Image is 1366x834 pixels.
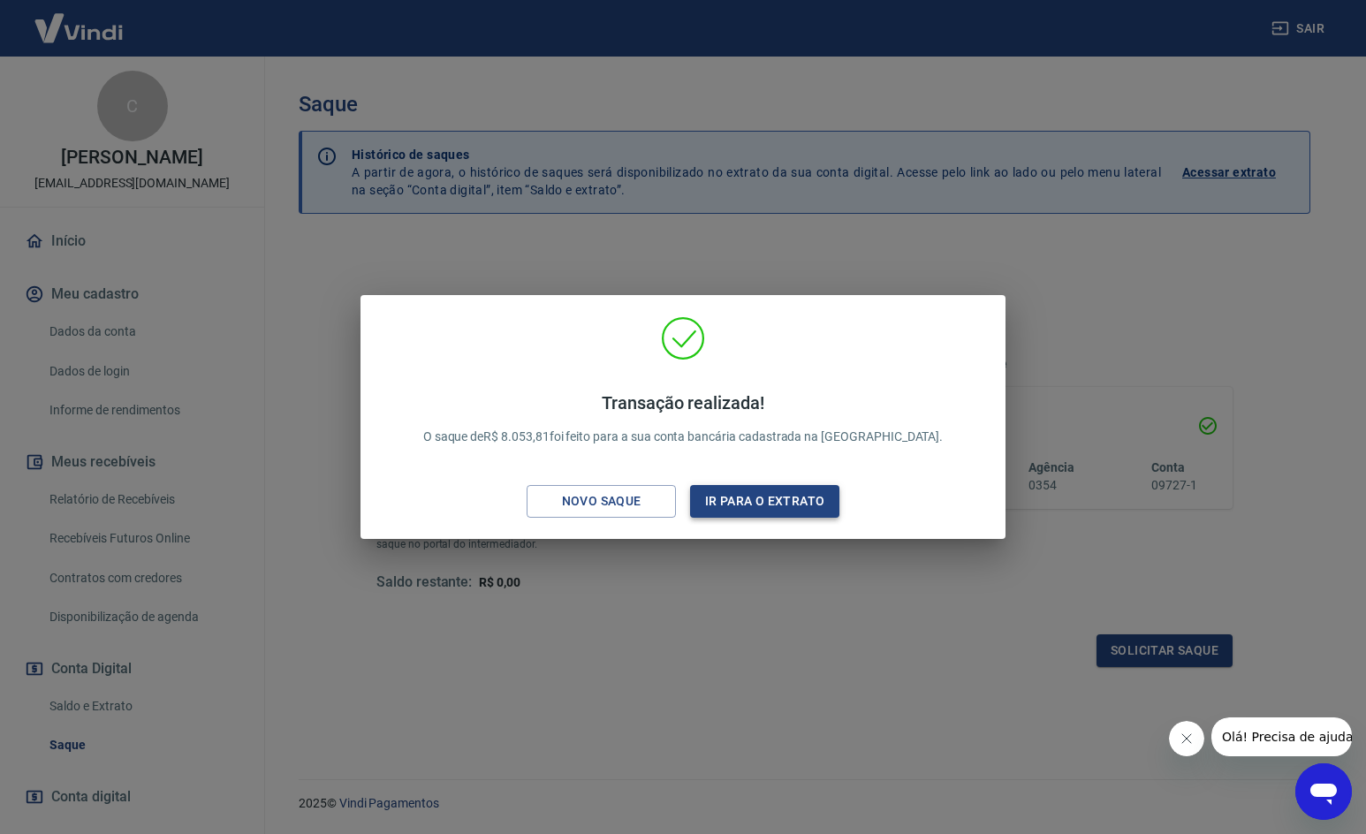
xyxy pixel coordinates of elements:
[527,485,676,518] button: Novo saque
[1211,717,1352,756] iframe: Mensagem da empresa
[1169,721,1204,756] iframe: Fechar mensagem
[1295,763,1352,820] iframe: Botão para abrir a janela de mensagens
[690,485,839,518] button: Ir para o extrato
[423,392,944,413] h4: Transação realizada!
[541,490,663,512] div: Novo saque
[423,392,944,446] p: O saque de R$ 8.053,81 foi feito para a sua conta bancária cadastrada na [GEOGRAPHIC_DATA].
[11,12,148,27] span: Olá! Precisa de ajuda?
